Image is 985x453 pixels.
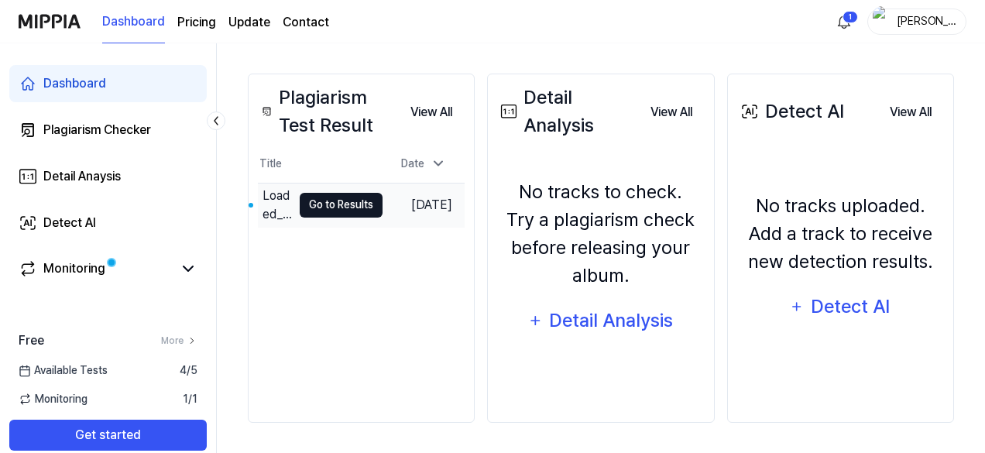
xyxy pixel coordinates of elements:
span: Monitoring [19,391,88,407]
div: Detect AI [809,292,892,321]
a: View All [398,96,465,128]
th: Title [258,146,383,183]
div: No tracks uploaded. Add a track to receive new detection results. [737,192,944,276]
div: Detail Anaysis [43,167,121,186]
div: Loaded_Diaper [263,187,292,224]
div: Detail Analysis [548,306,674,335]
div: Dashboard [43,74,106,93]
a: Contact [283,13,329,32]
button: 알림1 [832,9,856,34]
span: Free [19,331,44,350]
button: Detail Analysis [518,302,684,339]
button: View All [638,97,705,128]
button: Go to Results [300,193,383,218]
img: profile [873,6,891,37]
div: 1 [843,11,858,23]
div: No tracks to check. Try a plagiarism check before releasing your album. [497,178,704,290]
span: 4 / 5 [180,362,197,379]
span: 1 / 1 [183,391,197,407]
button: Detect AI [780,288,901,325]
button: View All [877,97,944,128]
a: Dashboard [102,1,165,43]
a: Monitoring [19,259,173,278]
div: Monitoring [43,259,105,278]
button: profile[PERSON_NAME].turnerr [867,9,966,35]
td: [DATE] [383,183,465,227]
a: View All [638,96,705,128]
a: Dashboard [9,65,207,102]
a: View All [877,96,944,128]
a: Pricing [177,13,216,32]
div: Plagiarism Checker [43,121,151,139]
div: Detail Analysis [497,84,637,139]
button: View All [398,97,465,128]
button: Get started [9,420,207,451]
a: Plagiarism Checker [9,112,207,149]
a: Update [228,13,270,32]
div: Detect AI [737,98,844,125]
div: Plagiarism Test Result [258,84,398,139]
span: Available Tests [19,362,108,379]
img: 알림 [835,12,853,31]
div: Detect AI [43,214,96,232]
a: More [161,334,197,348]
div: [PERSON_NAME].turnerr [896,12,956,29]
div: Date [395,151,452,177]
a: Detail Anaysis [9,158,207,195]
a: Detect AI [9,204,207,242]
